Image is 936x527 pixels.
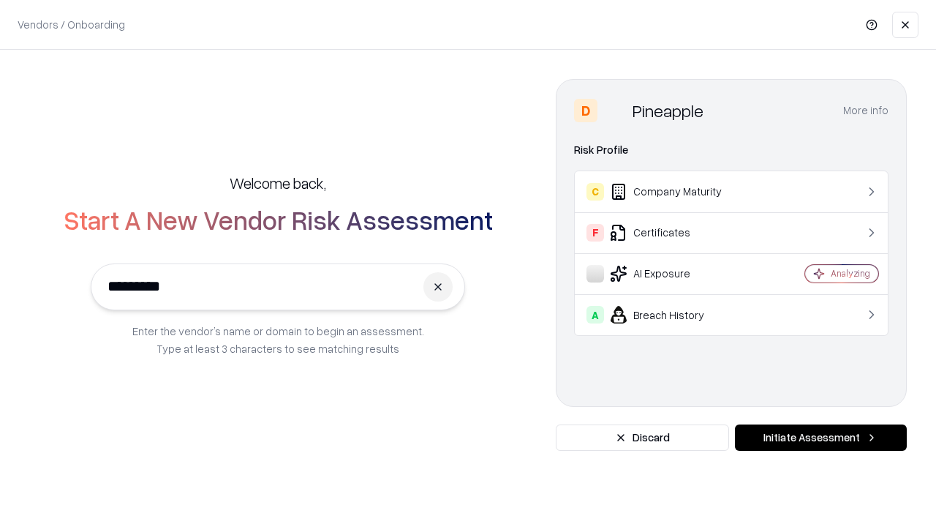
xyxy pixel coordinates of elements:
[64,205,493,234] h2: Start A New Vendor Risk Assessment
[132,322,424,357] p: Enter the vendor’s name or domain to begin an assessment. Type at least 3 characters to see match...
[735,425,907,451] button: Initiate Assessment
[230,173,326,193] h5: Welcome back,
[574,99,597,122] div: D
[586,183,761,201] div: Company Maturity
[603,99,627,122] img: Pineapple
[18,17,125,32] p: Vendors / Onboarding
[556,425,729,451] button: Discard
[586,306,761,324] div: Breach History
[586,183,604,201] div: C
[586,224,604,242] div: F
[586,265,761,283] div: AI Exposure
[633,99,703,122] div: Pineapple
[586,224,761,242] div: Certificates
[574,141,888,159] div: Risk Profile
[831,267,870,280] div: Analyzing
[586,306,604,324] div: A
[843,97,888,124] button: More info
